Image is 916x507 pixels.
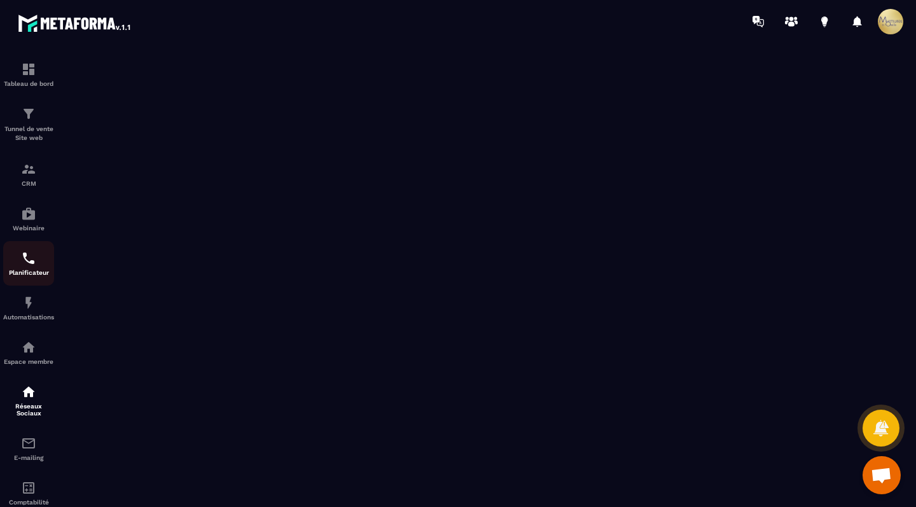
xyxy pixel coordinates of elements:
img: formation [21,106,36,122]
img: social-network [21,384,36,399]
img: formation [21,162,36,177]
p: Tableau de bord [3,80,54,87]
a: social-networksocial-networkRéseaux Sociaux [3,375,54,426]
p: Tunnel de vente Site web [3,125,54,142]
a: automationsautomationsEspace membre [3,330,54,375]
img: automations [21,295,36,310]
p: Webinaire [3,225,54,232]
p: Automatisations [3,314,54,321]
p: Comptabilité [3,499,54,506]
img: automations [21,340,36,355]
div: Ouvrir le chat [863,456,901,494]
p: CRM [3,180,54,187]
a: emailemailE-mailing [3,426,54,471]
img: accountant [21,480,36,496]
a: automationsautomationsWebinaire [3,197,54,241]
p: Réseaux Sociaux [3,403,54,417]
a: schedulerschedulerPlanificateur [3,241,54,286]
a: formationformationCRM [3,152,54,197]
p: Planificateur [3,269,54,276]
img: logo [18,11,132,34]
img: scheduler [21,251,36,266]
a: automationsautomationsAutomatisations [3,286,54,330]
p: Espace membre [3,358,54,365]
img: email [21,436,36,451]
a: formationformationTableau de bord [3,52,54,97]
img: formation [21,62,36,77]
img: automations [21,206,36,221]
p: E-mailing [3,454,54,461]
a: formationformationTunnel de vente Site web [3,97,54,152]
